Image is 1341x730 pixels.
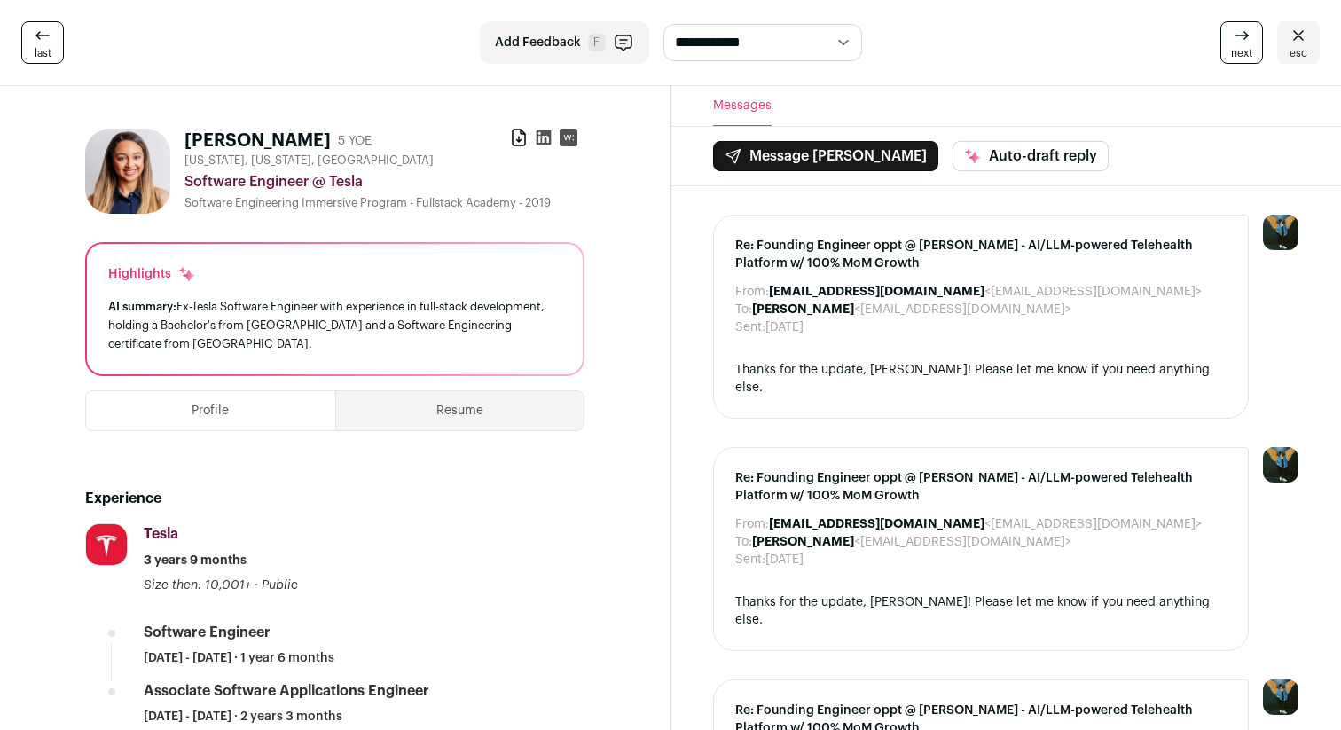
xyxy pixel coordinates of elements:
span: Re: Founding Engineer oppt @ [PERSON_NAME] - AI/LLM-powered Telehealth Platform w/ 100% MoM Growth [735,469,1227,505]
b: [PERSON_NAME] [752,303,854,316]
span: Add Feedback [495,34,581,51]
div: 5 YOE [338,132,372,150]
button: Add Feedback F [480,21,649,64]
dt: To: [735,533,752,551]
div: Associate Software Applications Engineer [144,681,429,701]
div: Highlights [108,265,196,283]
img: 12031951-medium_jpg [1263,447,1298,483]
dt: From: [735,283,769,301]
span: F [588,34,606,51]
div: Thanks for the update, [PERSON_NAME]! Please let me know if you need anything else. [735,361,1227,396]
button: Profile [86,391,335,430]
dd: <[EMAIL_ADDRESS][DOMAIN_NAME]> [752,301,1071,318]
dd: <[EMAIL_ADDRESS][DOMAIN_NAME]> [769,283,1202,301]
span: next [1231,46,1252,60]
b: [EMAIL_ADDRESS][DOMAIN_NAME] [769,286,984,298]
h1: [PERSON_NAME] [184,129,331,153]
a: next [1220,21,1263,64]
img: 12031951-medium_jpg [1263,215,1298,250]
dt: Sent: [735,318,765,336]
dd: <[EMAIL_ADDRESS][DOMAIN_NAME]> [769,515,1202,533]
img: 12031951-medium_jpg [1263,679,1298,715]
dd: [DATE] [765,318,804,336]
span: [US_STATE], [US_STATE], [GEOGRAPHIC_DATA] [184,153,434,168]
span: [DATE] - [DATE] · 2 years 3 months [144,708,342,726]
span: [DATE] - [DATE] · 1 year 6 months [144,649,334,667]
span: last [35,46,51,60]
div: Software Engineering Immersive Program - Fullstack Academy - 2019 [184,196,584,210]
span: Size then: 10,001+ [144,579,251,592]
span: AI summary: [108,301,176,312]
button: Resume [336,391,584,430]
dt: To: [735,301,752,318]
img: 2efef2a77c57832c739bdd86959a87bc1955adc1135e294d5928bdae2d2d3bd5.jpg [86,524,127,565]
span: · [255,577,258,594]
span: 3 years 9 months [144,552,247,569]
dt: From: [735,515,769,533]
div: Software Engineer [144,623,271,642]
span: Tesla [144,527,178,541]
a: esc [1277,21,1320,64]
div: Ex-Tesla Software Engineer with experience in full-stack development, holding a Bachelor's from [... [108,297,561,353]
span: esc [1290,46,1307,60]
span: Re: Founding Engineer oppt @ [PERSON_NAME] - AI/LLM-powered Telehealth Platform w/ 100% MoM Growth [735,237,1227,272]
div: Software Engineer @ Tesla [184,171,584,192]
dd: [DATE] [765,551,804,569]
button: Auto-draft reply [953,141,1109,171]
span: Public [262,579,298,592]
b: [PERSON_NAME] [752,536,854,548]
img: be46b0baa2eefb43f6fb7f9b12f83c6b2c6206bcf38910e0149992e0c8a45f37 [85,129,170,214]
div: Thanks for the update, [PERSON_NAME]! Please let me know if you need anything else. [735,593,1227,629]
b: [EMAIL_ADDRESS][DOMAIN_NAME] [769,518,984,530]
dt: Sent: [735,551,765,569]
button: Messages [713,86,772,126]
dd: <[EMAIL_ADDRESS][DOMAIN_NAME]> [752,533,1071,551]
button: Message [PERSON_NAME] [713,141,938,171]
h2: Experience [85,488,584,509]
a: last [21,21,64,64]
